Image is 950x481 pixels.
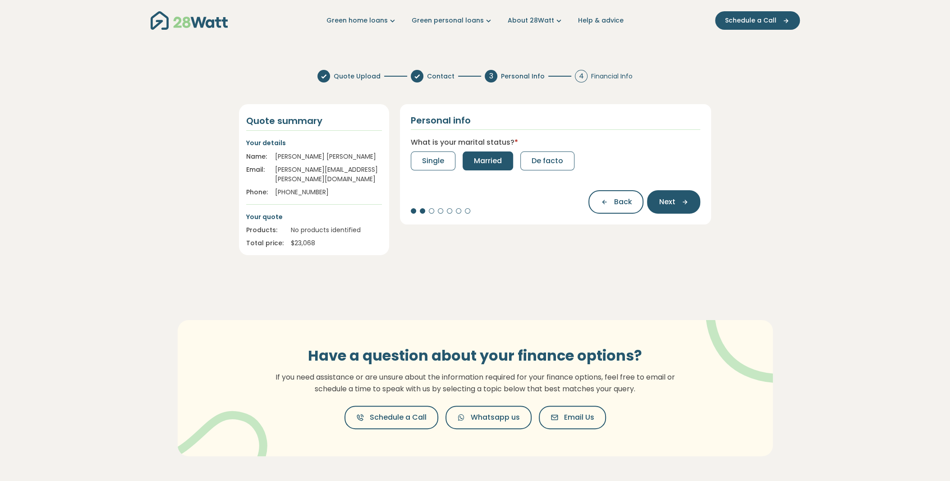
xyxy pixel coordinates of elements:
button: Next [647,190,700,214]
div: Total price: [246,238,284,248]
span: Back [614,197,632,207]
div: [PHONE_NUMBER] [275,188,382,197]
button: Schedule a Call [344,406,438,429]
p: If you need assistance or are unsure about the information required for your finance options, fee... [270,371,680,394]
span: De facto [532,156,563,166]
button: Email Us [539,406,606,429]
h3: Have a question about your finance options? [270,347,680,364]
p: Your quote [246,212,382,222]
div: Name: [246,152,268,161]
button: Back [588,190,643,214]
span: Married [474,156,502,166]
span: Whatsapp us [471,412,520,423]
a: Green home loans [326,16,397,25]
img: 28Watt [151,11,228,30]
span: Personal Info [501,72,545,81]
button: Married [463,151,513,170]
button: Whatsapp us [445,406,532,429]
span: Schedule a Call [370,412,427,423]
button: De facto [520,151,574,170]
div: Phone: [246,188,268,197]
span: Single [422,156,444,166]
span: Schedule a Call [725,16,776,25]
div: [PERSON_NAME] [PERSON_NAME] [275,152,382,161]
span: Email Us [564,412,594,423]
span: Financial Info [591,72,633,81]
button: Schedule a Call [715,11,800,30]
div: Email: [246,165,268,184]
iframe: Chat Widget [905,438,950,481]
button: Single [411,151,455,170]
span: Quote Upload [334,72,381,81]
p: Your details [246,138,382,148]
div: No products identified [291,225,382,235]
div: $ 23,068 [291,238,382,248]
div: 4 [575,70,587,82]
div: 3 [485,70,497,82]
a: About 28Watt [508,16,564,25]
label: What is your marital status? [411,137,518,148]
img: vector [171,388,267,478]
div: Products: [246,225,284,235]
div: [PERSON_NAME][EMAIL_ADDRESS][PERSON_NAME][DOMAIN_NAME] [275,165,382,184]
h2: Personal info [411,115,471,126]
h4: Quote summary [246,115,382,127]
img: vector [682,295,800,383]
a: Help & advice [578,16,624,25]
a: Green personal loans [412,16,493,25]
span: Next [659,197,675,207]
span: Contact [427,72,454,81]
nav: Main navigation [151,9,800,32]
